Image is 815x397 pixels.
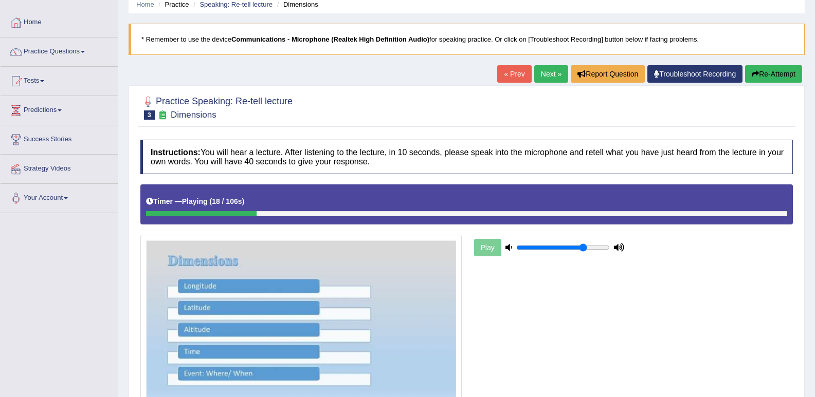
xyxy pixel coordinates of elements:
small: Dimensions [171,110,216,120]
a: Strategy Videos [1,155,118,180]
a: Predictions [1,96,118,122]
blockquote: * Remember to use the device for speaking practice. Or click on [Troubleshoot Recording] button b... [129,24,805,55]
a: Success Stories [1,125,118,151]
small: Exam occurring question [157,110,168,120]
button: Report Question [571,65,645,83]
a: Tests [1,67,118,92]
a: « Prev [497,65,531,83]
h5: Timer — [146,198,244,205]
a: Home [136,1,154,8]
a: Your Account [1,184,118,210]
a: Practice Questions [1,37,118,63]
b: ) [242,197,245,205]
a: Troubleshoot Recording [647,65,742,83]
button: Re-Attempt [745,65,802,83]
b: ( [209,197,212,205]
a: Next » [534,65,568,83]
span: 3 [144,110,155,120]
a: Speaking: Re-tell lecture [200,1,273,8]
b: Instructions: [151,148,201,157]
b: Playing [182,197,208,205]
h4: You will hear a lecture. After listening to the lecture, in 10 seconds, please speak into the mic... [140,140,793,174]
b: 18 / 106s [212,197,242,205]
a: Home [1,8,118,34]
b: Communications - Microphone (Realtek High Definition Audio) [231,35,429,43]
h2: Practice Speaking: Re-tell lecture [140,94,293,120]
